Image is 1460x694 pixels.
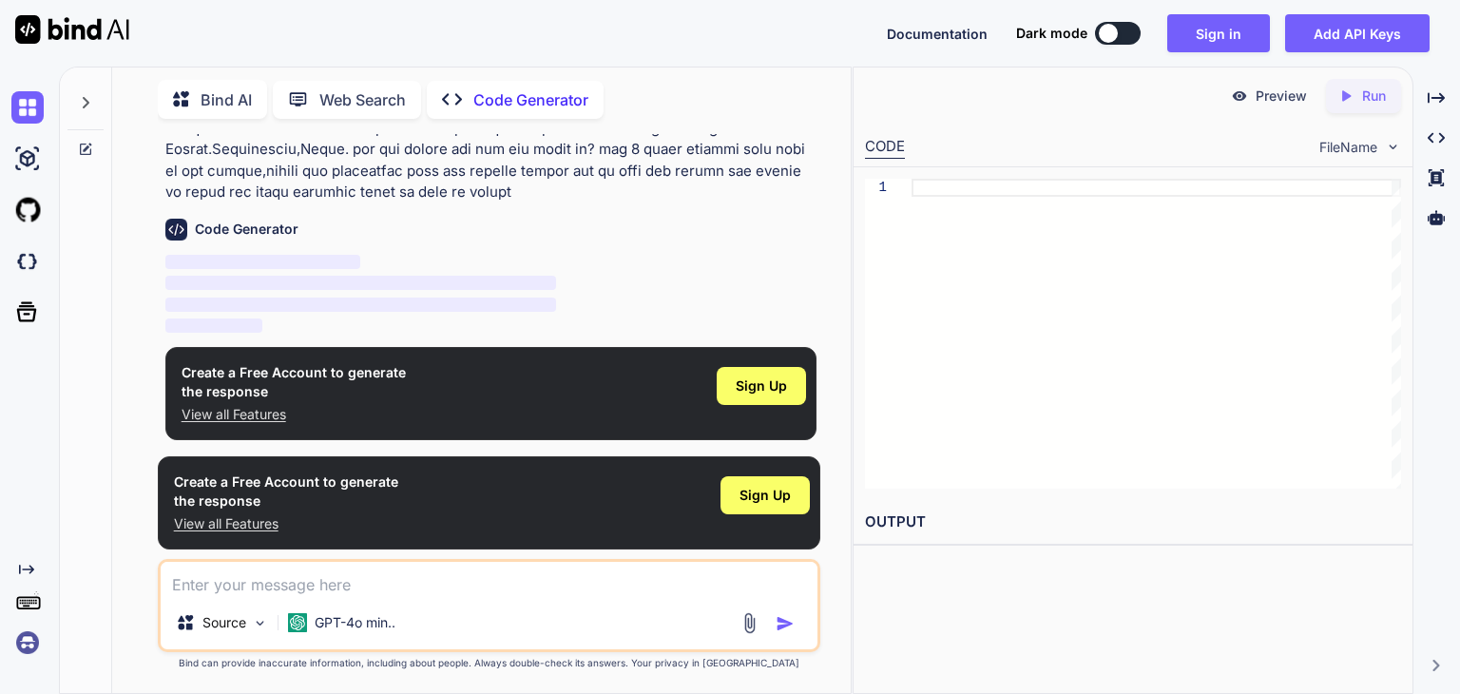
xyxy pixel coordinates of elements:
button: Sign in [1167,14,1270,52]
img: ai-studio [11,143,44,175]
span: Dark mode [1016,24,1087,43]
span: Sign Up [736,376,787,395]
h6: Code Generator [195,220,298,239]
img: icon [776,614,795,633]
h2: OUTPUT [854,500,1412,545]
p: View all Features [182,405,406,424]
p: View all Features [174,514,398,533]
span: ‌ [165,276,556,290]
img: attachment [739,612,760,634]
img: Bind AI [15,15,129,44]
img: GPT-4o mini [288,613,307,632]
span: Sign Up [740,486,791,505]
div: 1 [865,179,887,197]
p: Web Search [319,88,406,111]
img: preview [1231,87,1248,105]
span: Documentation [887,26,988,42]
p: Code Generator [473,88,588,111]
p: Bind can provide inaccurate information, including about people. Always double-check its answers.... [158,656,820,670]
p: GPT-4o min.. [315,613,395,632]
div: CODE [865,136,905,159]
img: chevron down [1385,139,1401,155]
img: githubLight [11,194,44,226]
img: signin [11,627,44,659]
img: darkCloudIdeIcon [11,245,44,278]
h1: Create a Free Account to generate the response [182,363,406,401]
img: chat [11,91,44,124]
img: Pick Models [252,615,268,631]
p: Bind AI [201,88,252,111]
span: ‌ [165,255,361,269]
span: ‌ [165,298,556,312]
p: Source [202,613,246,632]
p: Run [1362,87,1386,106]
span: FileName [1319,138,1377,157]
button: Documentation [887,24,988,44]
p: Preview [1256,87,1307,106]
h1: Create a Free Account to generate the response [174,472,398,511]
button: Add API Keys [1285,14,1430,52]
span: ‌ [165,318,263,333]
